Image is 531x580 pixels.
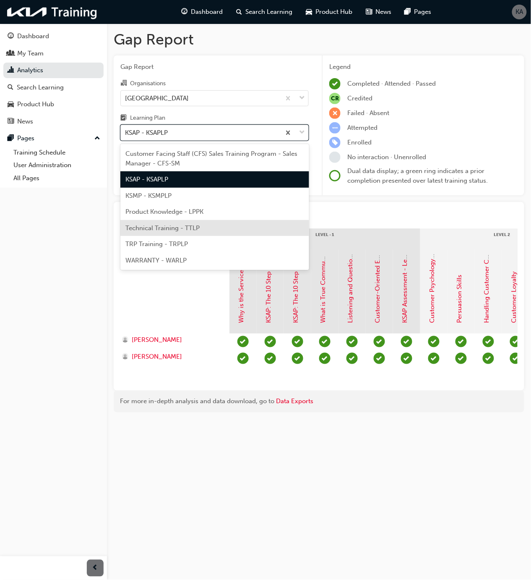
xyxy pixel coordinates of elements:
span: learningRecordVerb_NONE-icon [329,152,341,163]
a: [PERSON_NAME] [122,352,221,362]
div: Legend [329,62,518,72]
a: News [3,114,104,129]
a: All Pages [10,172,104,185]
span: KA [516,7,523,17]
span: prev-icon [92,563,99,574]
span: Product Knowledge - LPPK [125,208,203,215]
span: learningRecordVerb_PASS-icon [319,353,331,364]
span: WARRANTY - WARLP [125,257,187,264]
span: news-icon [366,7,372,17]
div: Pages [17,134,34,143]
a: Analytics [3,63,104,78]
a: pages-iconPages [398,3,438,21]
div: Search Learning [17,83,64,92]
span: learningRecordVerb_PASS-icon [319,336,331,347]
span: learningRecordVerb_PASS-icon [428,336,440,347]
span: Gap Report [120,62,309,72]
span: up-icon [94,133,100,144]
span: down-icon [299,93,305,104]
div: KSAP - KSAPLP [125,128,168,138]
a: My Team [3,46,104,61]
a: Dashboard [3,29,104,44]
span: TRP Training - TRPLP [125,240,188,248]
span: [PERSON_NAME] [132,352,182,362]
div: For more in-depth analysis and data download, go to [120,397,518,407]
button: Pages [3,131,104,146]
a: KSAP Assessment - Level 1 [401,247,409,323]
span: learningRecordVerb_PASS-icon [483,353,494,364]
span: learningRecordVerb_COMPLETE-icon [329,78,341,89]
span: learningRecordVerb_PASS-icon [510,353,521,364]
a: Search Learning [3,80,104,95]
span: learningRecordVerb_PASS-icon [456,336,467,347]
span: Completed · Attended · Passed [347,80,436,87]
span: car-icon [8,101,14,108]
span: learningRecordVerb_PASS-icon [346,336,358,347]
span: KSAP - KSAPLP [125,176,168,183]
span: learningRecordVerb_PASS-icon [237,336,249,347]
a: Customer Psychology and Suggestion Skills [429,196,436,323]
div: News [17,117,33,126]
span: News [375,7,391,17]
a: What is True Communication? [320,235,327,323]
span: learningRecordVerb_PASS-icon [346,353,358,364]
a: Product Hub [3,97,104,112]
a: Customer Loyalty [510,272,518,323]
a: Training Schedule [10,146,104,159]
span: learningRecordVerb_PASS-icon [374,336,385,347]
a: User Administration [10,159,104,172]
span: learningRecordVerb_PASS-icon [401,336,412,347]
div: [GEOGRAPHIC_DATA] [125,93,189,103]
span: learningRecordVerb_PASS-icon [265,336,276,347]
span: Failed · Absent [347,109,389,117]
span: Pages [414,7,432,17]
span: learningRecordVerb_PASS-icon [237,353,249,364]
span: learningRecordVerb_ATTEMPT-icon [329,122,341,134]
a: Persuasion Skills [456,275,463,323]
span: Product Hub [315,7,352,17]
span: learningRecordVerb_PASS-icon [265,353,276,364]
span: Dashboard [191,7,223,17]
span: learningplan-icon [120,115,127,122]
span: organisation-icon [120,80,127,87]
span: learningRecordVerb_PASS-icon [510,336,521,347]
span: learningRecordVerb_PASS-icon [456,353,467,364]
img: kia-training [4,3,101,21]
div: Level - 1 [229,228,420,249]
div: Learning Plan [130,114,165,122]
span: car-icon [306,7,312,17]
span: No interaction · Unenrolled [347,153,426,161]
span: Dual data display; a green ring indicates a prior completion presented over latest training status. [347,167,488,184]
span: Customer Facing Staff (CFS) Sales Training Program - Sales Manager - CFS-SM [125,150,297,167]
span: Attempted [347,124,377,131]
a: car-iconProduct Hub [299,3,359,21]
div: My Team [17,49,44,58]
span: search-icon [236,7,242,17]
span: learningRecordVerb_PASS-icon [428,353,440,364]
a: search-iconSearch Learning [229,3,299,21]
a: Listening and Questioning Skills [347,230,354,323]
button: KA [512,5,527,19]
span: learningRecordVerb_PASS-icon [292,336,303,347]
span: Search Learning [245,7,292,17]
span: people-icon [8,50,14,58]
a: Data Exports [276,398,313,405]
span: down-icon [299,127,305,138]
span: Credited [347,94,372,102]
span: learningRecordVerb_ENROLL-icon [329,137,341,148]
span: null-icon [329,93,341,104]
span: news-icon [8,118,14,126]
span: learningRecordVerb_PASS-icon [374,353,385,364]
span: guage-icon [8,33,14,40]
span: chart-icon [8,67,14,74]
div: Dashboard [17,31,49,41]
a: Handling Customer Complaints [483,231,491,323]
span: Technical Training - TTLP [125,224,200,232]
h1: Gap Report [114,30,524,49]
span: learningRecordVerb_PASS-icon [483,336,494,347]
span: learningRecordVerb_PASS-icon [292,353,303,364]
span: pages-icon [405,7,411,17]
span: Enrolled [347,139,372,146]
